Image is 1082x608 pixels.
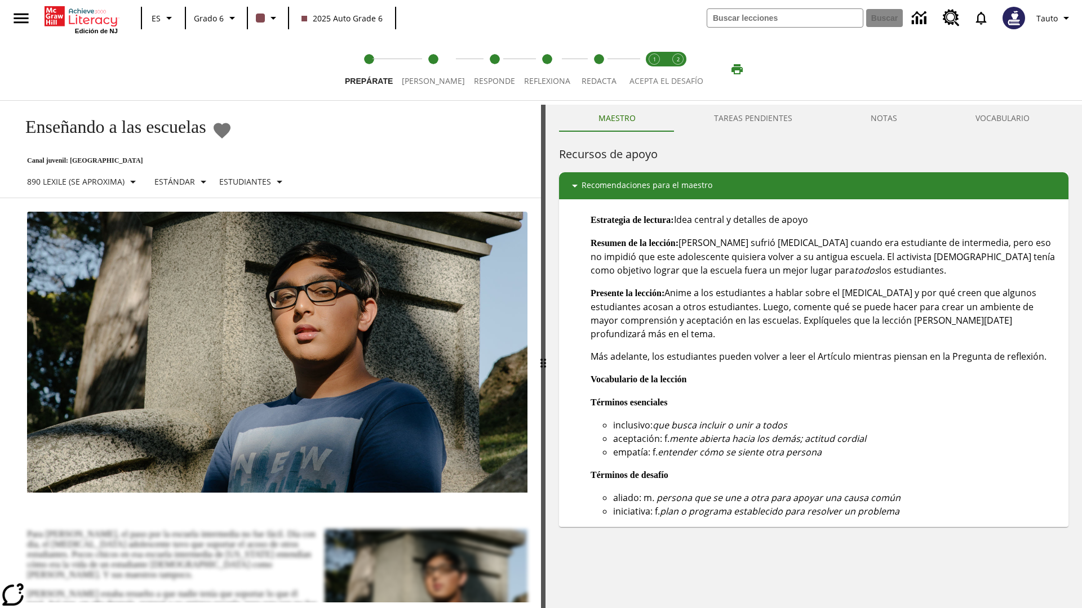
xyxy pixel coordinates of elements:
[675,105,831,132] button: TAREAS PENDIENTES
[559,172,1068,199] div: Recomendaciones para el maestro
[936,105,1068,132] button: VOCABULARIO
[591,286,1059,341] p: Anime a los estudiantes a hablar sobre el [MEDICAL_DATA] y por qué creen que algunos estudiantes ...
[541,105,546,608] div: Pulsa la tecla de intro o la barra espaciadora y luego presiona las flechas de derecha e izquierd...
[14,157,291,165] p: Canal juvenil: [GEOGRAPHIC_DATA]
[219,176,271,187] p: Estudiantes
[591,397,667,407] strong: Términos esenciales
[45,4,118,34] div: Portada
[653,56,656,63] text: 1
[662,38,694,100] button: Acepta el desafío contesta step 2 of 2
[345,77,393,86] span: Prepárate
[699,432,866,445] em: abierta hacia los demás; actitud cordial
[515,38,579,100] button: Reflexiona step 4 of 5
[660,505,899,517] em: plan o programa establecido para resolver un problema
[75,28,118,34] span: Edición de NJ
[699,419,787,431] em: incluir o unir a todos
[27,212,527,493] img: un adolescente sentado cerca de una gran lápida de cementerio.
[653,419,697,431] em: que busca
[613,491,1059,504] li: aliado: m
[591,236,1059,277] p: [PERSON_NAME] sufrió [MEDICAL_DATA] cuando era estudiante de intermedia, pero eso no impidió que ...
[591,350,1059,363] p: Más adelante, los estudiantes pueden volver a leer el Artículo mientras piensan en la Pregunta de...
[150,172,215,192] button: Tipo de apoyo, Estándar
[559,105,675,132] button: Maestro
[591,374,687,384] strong: Vocabulario de la lección
[582,179,712,193] p: Recomendaciones para el maestro
[591,213,1059,227] p: Idea central y detalles de apoyo
[212,120,232,140] button: Añadir a mis Favoritas - Enseñando a las escuelas
[936,3,966,33] a: Centro de recursos, Se abrirá en una pestaña nueva.
[854,264,879,276] em: todos
[658,446,697,458] em: entender
[546,105,1082,608] div: activity
[591,215,674,225] strong: Estrategia de lectura:
[524,75,570,86] span: Reflexiona
[559,105,1068,132] div: Instructional Panel Tabs
[5,2,38,35] button: Abrir el menú lateral
[996,3,1032,33] button: Escoja un nuevo avatar
[251,8,285,28] button: El color de la clase es café oscuro. Cambiar el color de la clase.
[402,75,465,86] span: [PERSON_NAME]
[336,38,402,100] button: Prepárate step 1 of 5
[707,9,863,27] input: Buscar campo
[465,38,524,100] button: Responde step 3 of 5
[154,176,195,187] p: Estándar
[677,56,680,63] text: 2
[570,38,628,100] button: Redacta step 5 of 5
[27,176,125,187] p: 890 Lexile (Se aproxima)
[189,8,243,28] button: Grado: Grado 6, Elige un grado
[652,491,901,504] em: . persona que se une a otra para apoyar una causa común
[145,8,181,28] button: Lenguaje: ES, Selecciona un idioma
[194,12,224,24] span: Grado 6
[14,117,206,137] h1: Enseñando a las escuelas
[559,145,1068,163] h6: Recursos de apoyo
[215,172,291,192] button: Seleccionar estudiante
[23,172,144,192] button: Seleccione Lexile, 890 Lexile (Se aproxima)
[613,445,1059,459] li: empatía: f.
[638,38,671,100] button: Acepta el desafío lee step 1 of 2
[669,432,697,445] em: mente
[613,432,1059,445] li: aceptación: f.
[591,470,668,480] strong: Términos de desafío
[1003,7,1025,29] img: Avatar
[966,3,996,33] a: Notificaciones
[591,288,664,298] strong: Presente la lección:
[1032,8,1077,28] button: Perfil/Configuración
[393,38,474,100] button: Lee step 2 of 5
[591,238,679,248] strong: Resumen de la lección:
[1036,12,1058,24] span: Tauto
[905,3,936,34] a: Centro de información
[699,446,822,458] em: cómo se siente otra persona
[474,75,515,86] span: Responde
[831,105,936,132] button: NOTAS
[629,75,703,86] span: ACEPTA EL DESAFÍO
[582,75,617,86] span: Redacta
[613,504,1059,518] li: iniciativa: f.
[301,12,383,24] span: 2025 Auto Grade 6
[152,12,161,24] span: ES
[613,418,1059,432] li: inclusivo:
[719,59,755,79] button: Imprimir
